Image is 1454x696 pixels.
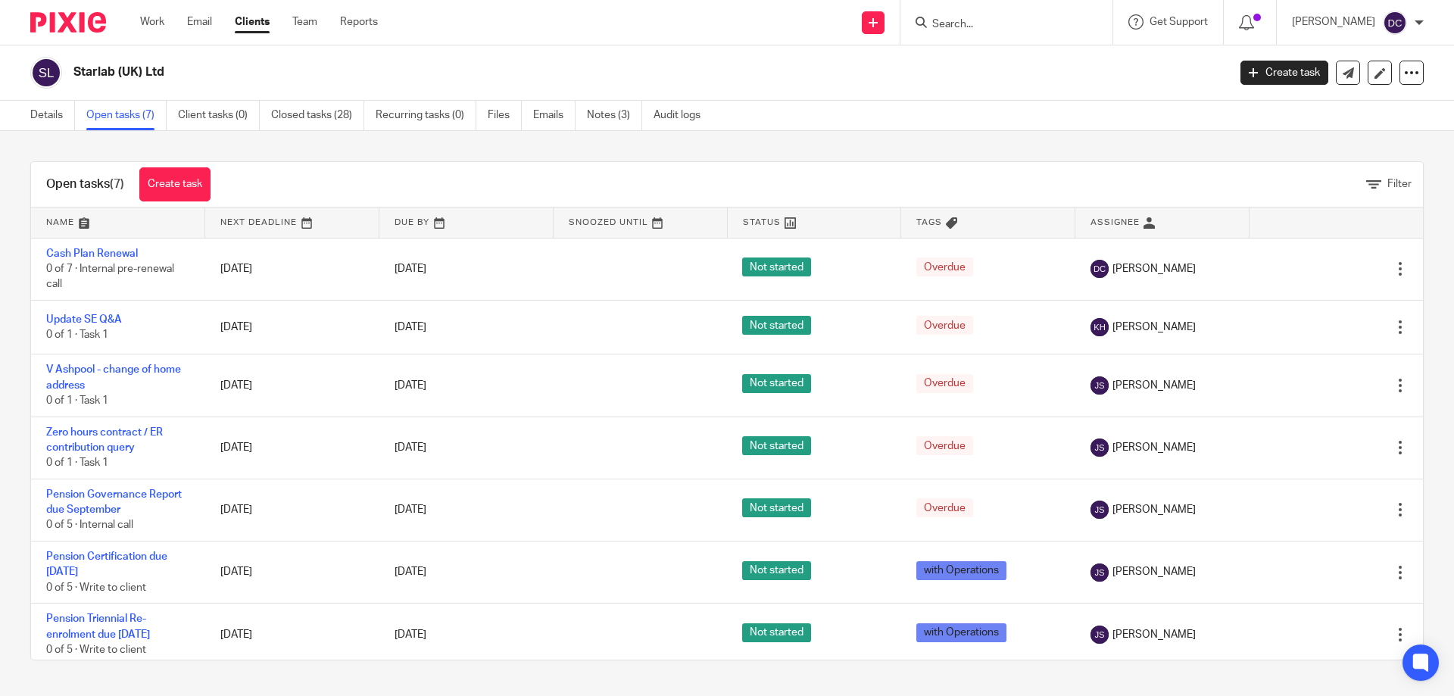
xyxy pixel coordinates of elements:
span: Not started [742,257,811,276]
img: svg%3E [1383,11,1407,35]
a: Pension Certification due [DATE] [46,551,167,577]
a: Details [30,101,75,130]
img: svg%3E [1090,563,1109,582]
a: Pension Triennial Re-enrolment due [DATE] [46,613,150,639]
td: [DATE] [205,300,379,354]
span: with Operations [916,561,1006,580]
a: Zero hours contract / ER contribution query [46,427,163,453]
span: [PERSON_NAME] [1112,627,1196,642]
span: 0 of 5 · Internal call [46,520,133,531]
span: [PERSON_NAME] [1112,378,1196,393]
span: [PERSON_NAME] [1112,502,1196,517]
td: [DATE] [205,354,379,417]
img: svg%3E [1090,318,1109,336]
span: Tags [916,218,942,226]
span: Not started [742,374,811,393]
td: [DATE] [205,238,379,300]
span: Snoozed Until [569,218,648,226]
a: Closed tasks (28) [271,101,364,130]
span: Overdue [916,374,973,393]
span: Get Support [1150,17,1208,27]
img: svg%3E [1090,260,1109,278]
span: Overdue [916,436,973,455]
span: [PERSON_NAME] [1112,440,1196,455]
span: [PERSON_NAME] [1112,564,1196,579]
p: [PERSON_NAME] [1292,14,1375,30]
span: [DATE] [395,567,426,578]
span: with Operations [916,623,1006,642]
a: V Ashpool - change of home address [46,364,181,390]
td: [DATE] [205,542,379,604]
span: 0 of 1 · Task 1 [46,395,108,406]
span: [PERSON_NAME] [1112,320,1196,335]
span: [DATE] [395,504,426,515]
a: Pension Governance Report due September [46,489,182,515]
span: (7) [110,178,124,190]
td: [DATE] [205,604,379,666]
a: Clients [235,14,270,30]
img: svg%3E [1090,501,1109,519]
a: Create task [139,167,211,201]
a: Emails [533,101,576,130]
span: [DATE] [395,442,426,453]
span: [DATE] [395,322,426,332]
span: Not started [742,316,811,335]
a: Reports [340,14,378,30]
span: 0 of 5 · Write to client [46,582,146,593]
span: Filter [1387,179,1412,189]
img: svg%3E [1090,626,1109,644]
a: Client tasks (0) [178,101,260,130]
a: Recurring tasks (0) [376,101,476,130]
a: Open tasks (7) [86,101,167,130]
span: 0 of 1 · Task 1 [46,329,108,340]
span: Not started [742,623,811,642]
span: 0 of 1 · Task 1 [46,457,108,468]
a: Team [292,14,317,30]
td: [DATE] [205,479,379,541]
a: Update SE Q&A [46,314,122,325]
span: 0 of 5 · Write to client [46,645,146,655]
span: Not started [742,561,811,580]
span: [DATE] [395,264,426,274]
img: svg%3E [1090,439,1109,457]
a: Work [140,14,164,30]
span: Status [743,218,781,226]
img: svg%3E [30,57,62,89]
span: [PERSON_NAME] [1112,261,1196,276]
a: Cash Plan Renewal [46,248,138,259]
a: Notes (3) [587,101,642,130]
a: Files [488,101,522,130]
span: 0 of 7 · Internal pre-renewal call [46,264,174,290]
img: svg%3E [1090,376,1109,395]
a: Create task [1240,61,1328,85]
h1: Open tasks [46,176,124,192]
img: Pixie [30,12,106,33]
input: Search [931,18,1067,32]
span: Not started [742,498,811,517]
span: Overdue [916,498,973,517]
span: Not started [742,436,811,455]
span: Overdue [916,316,973,335]
td: [DATE] [205,417,379,479]
a: Audit logs [654,101,712,130]
h2: Starlab (UK) Ltd [73,64,989,80]
a: Email [187,14,212,30]
span: Overdue [916,257,973,276]
span: [DATE] [395,380,426,391]
span: [DATE] [395,629,426,640]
